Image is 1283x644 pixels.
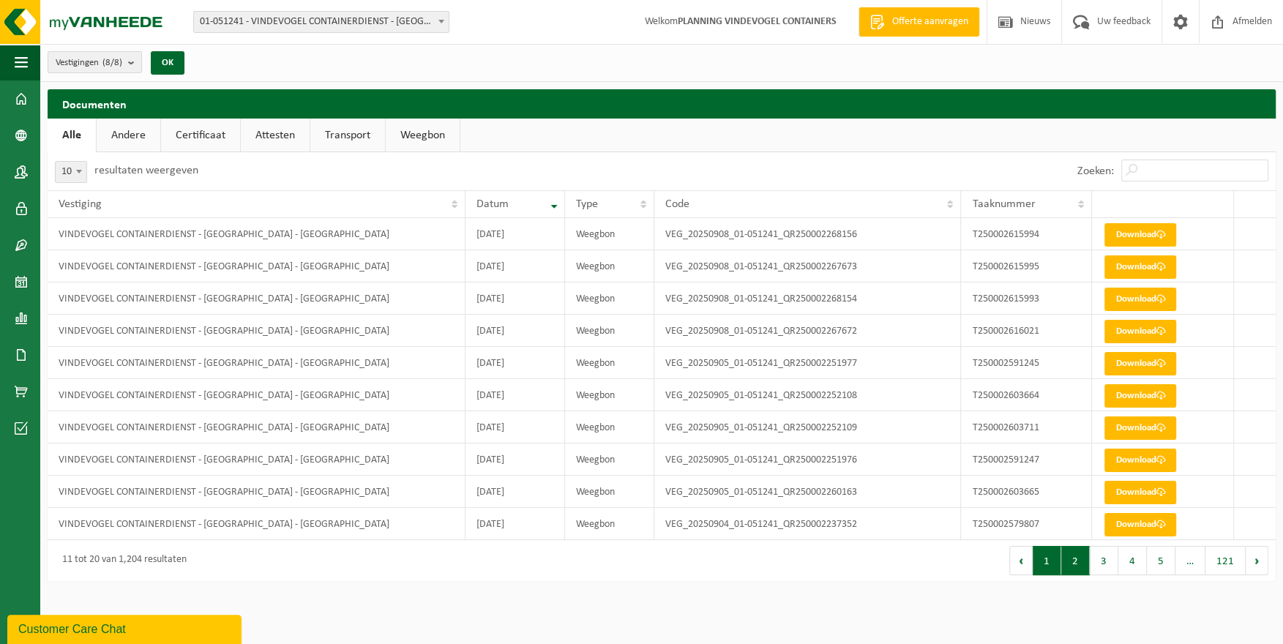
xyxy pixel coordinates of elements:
[654,250,962,282] td: VEG_20250908_01-051241_QR250002267673
[565,315,654,347] td: Weegbon
[961,411,1092,443] td: T250002603711
[654,347,962,379] td: VEG_20250905_01-051241_QR250002251977
[241,119,310,152] a: Attesten
[654,379,962,411] td: VEG_20250905_01-051241_QR250002252108
[961,282,1092,315] td: T250002615993
[1205,546,1246,575] button: 121
[961,379,1092,411] td: T250002603664
[961,508,1092,540] td: T250002579807
[654,282,962,315] td: VEG_20250908_01-051241_QR250002268154
[386,119,460,152] a: Weegbon
[565,379,654,411] td: Weegbon
[859,7,979,37] a: Offerte aanvragen
[1104,384,1176,408] a: Download
[565,411,654,443] td: Weegbon
[1175,546,1205,575] span: …
[94,165,198,176] label: resultaten weergeven
[151,51,184,75] button: OK
[1009,546,1033,575] button: Previous
[194,12,449,32] span: 01-051241 - VINDEVOGEL CONTAINERDIENST - OUDENAARDE - OUDENAARDE
[465,476,566,508] td: [DATE]
[310,119,385,152] a: Transport
[654,218,962,250] td: VEG_20250908_01-051241_QR250002268156
[48,411,465,443] td: VINDEVOGEL CONTAINERDIENST - [GEOGRAPHIC_DATA] - [GEOGRAPHIC_DATA]
[1104,288,1176,311] a: Download
[678,16,837,27] strong: PLANNING VINDEVOGEL CONTAINERS
[7,612,244,644] iframe: chat widget
[565,508,654,540] td: Weegbon
[465,443,566,476] td: [DATE]
[48,89,1276,118] h2: Documenten
[576,198,598,210] span: Type
[961,218,1092,250] td: T250002615994
[1104,449,1176,472] a: Download
[565,218,654,250] td: Weegbon
[889,15,972,29] span: Offerte aanvragen
[1118,546,1147,575] button: 4
[1246,546,1268,575] button: Next
[193,11,449,33] span: 01-051241 - VINDEVOGEL CONTAINERDIENST - OUDENAARDE - OUDENAARDE
[961,476,1092,508] td: T250002603665
[654,508,962,540] td: VEG_20250904_01-051241_QR250002237352
[961,347,1092,379] td: T250002591245
[48,218,465,250] td: VINDEVOGEL CONTAINERDIENST - [GEOGRAPHIC_DATA] - [GEOGRAPHIC_DATA]
[1104,223,1176,247] a: Download
[55,161,87,183] span: 10
[56,52,122,74] span: Vestigingen
[102,58,122,67] count: (8/8)
[565,347,654,379] td: Weegbon
[465,282,566,315] td: [DATE]
[48,379,465,411] td: VINDEVOGEL CONTAINERDIENST - [GEOGRAPHIC_DATA] - [GEOGRAPHIC_DATA]
[465,508,566,540] td: [DATE]
[48,250,465,282] td: VINDEVOGEL CONTAINERDIENST - [GEOGRAPHIC_DATA] - [GEOGRAPHIC_DATA]
[465,379,566,411] td: [DATE]
[1104,320,1176,343] a: Download
[972,198,1035,210] span: Taaknummer
[97,119,160,152] a: Andere
[654,411,962,443] td: VEG_20250905_01-051241_QR250002252109
[654,443,962,476] td: VEG_20250905_01-051241_QR250002251976
[665,198,689,210] span: Code
[56,162,86,182] span: 10
[565,443,654,476] td: Weegbon
[476,198,509,210] span: Datum
[59,198,102,210] span: Vestiging
[1104,416,1176,440] a: Download
[48,119,96,152] a: Alle
[465,250,566,282] td: [DATE]
[565,250,654,282] td: Weegbon
[565,476,654,508] td: Weegbon
[48,282,465,315] td: VINDEVOGEL CONTAINERDIENST - [GEOGRAPHIC_DATA] - [GEOGRAPHIC_DATA]
[961,315,1092,347] td: T250002616021
[48,476,465,508] td: VINDEVOGEL CONTAINERDIENST - [GEOGRAPHIC_DATA] - [GEOGRAPHIC_DATA]
[1104,513,1176,536] a: Download
[961,250,1092,282] td: T250002615995
[465,218,566,250] td: [DATE]
[565,282,654,315] td: Weegbon
[161,119,240,152] a: Certificaat
[465,347,566,379] td: [DATE]
[1104,481,1176,504] a: Download
[48,51,142,73] button: Vestigingen(8/8)
[55,547,187,574] div: 11 tot 20 van 1,204 resultaten
[48,315,465,347] td: VINDEVOGEL CONTAINERDIENST - [GEOGRAPHIC_DATA] - [GEOGRAPHIC_DATA]
[1147,546,1175,575] button: 5
[48,443,465,476] td: VINDEVOGEL CONTAINERDIENST - [GEOGRAPHIC_DATA] - [GEOGRAPHIC_DATA]
[1077,165,1114,177] label: Zoeken:
[1033,546,1061,575] button: 1
[48,347,465,379] td: VINDEVOGEL CONTAINERDIENST - [GEOGRAPHIC_DATA] - [GEOGRAPHIC_DATA]
[48,508,465,540] td: VINDEVOGEL CONTAINERDIENST - [GEOGRAPHIC_DATA] - [GEOGRAPHIC_DATA]
[1061,546,1090,575] button: 2
[654,315,962,347] td: VEG_20250908_01-051241_QR250002267672
[465,411,566,443] td: [DATE]
[465,315,566,347] td: [DATE]
[1090,546,1118,575] button: 3
[1104,255,1176,279] a: Download
[654,476,962,508] td: VEG_20250905_01-051241_QR250002260163
[1104,352,1176,375] a: Download
[961,443,1092,476] td: T250002591247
